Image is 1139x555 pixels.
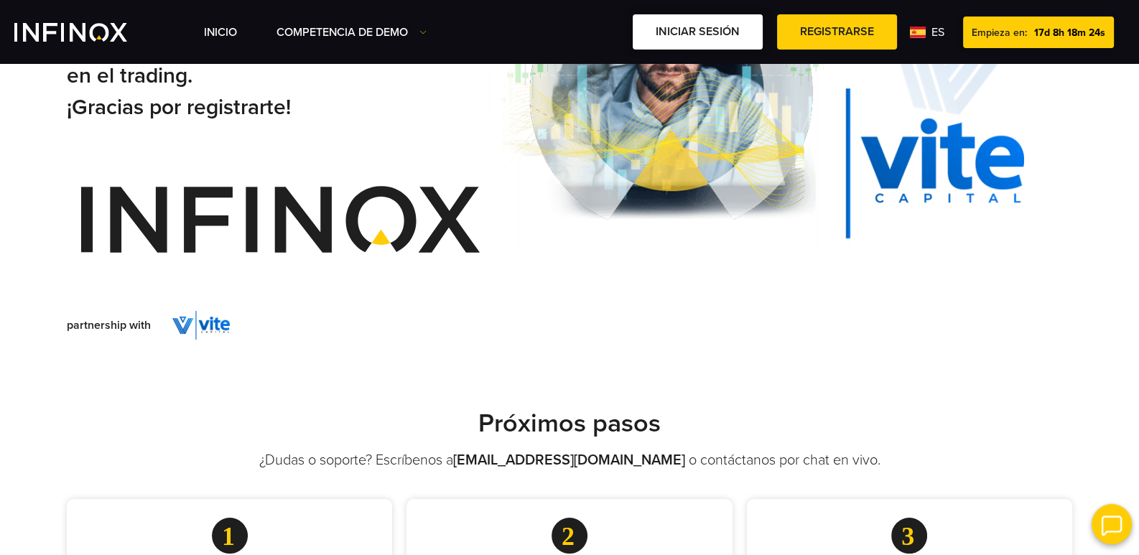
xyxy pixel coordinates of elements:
a: Competencia de Demo [276,24,427,41]
span: partnership with [67,317,151,334]
a: INFINOX Vite [14,23,161,42]
span: 17d 8h 18m 24s [1034,27,1105,39]
a: INICIO [204,24,237,41]
a: Iniciar sesión [633,14,763,50]
img: open convrs live chat [1092,504,1132,544]
h2: Próximos pasos [67,408,1072,439]
img: Dropdown [419,29,427,36]
span: es [926,24,950,41]
a: [EMAIL_ADDRESS][DOMAIN_NAME] [453,452,689,469]
span: Empieza en: [972,27,1027,39]
a: Registrarse [777,14,897,50]
p: ¿Dudas o soporte? Escríbenos a o contáctanos por chat en vivo. [121,450,1018,470]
